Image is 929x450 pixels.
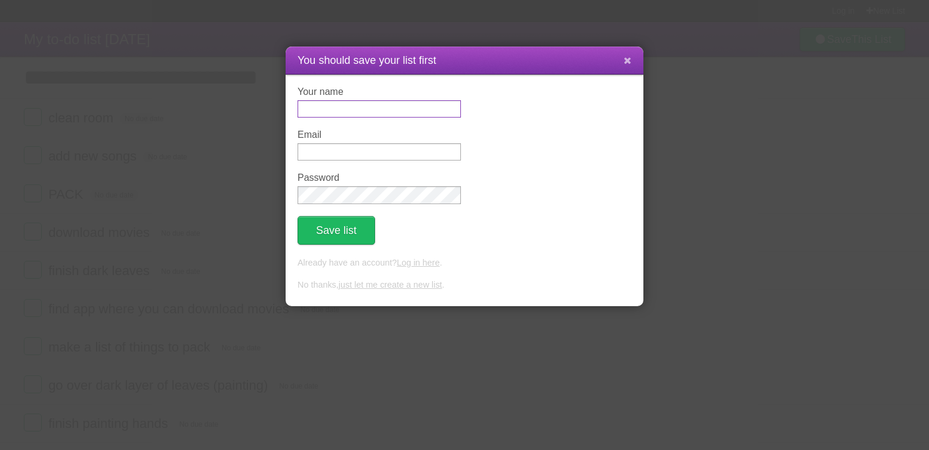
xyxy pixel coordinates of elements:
[298,130,461,140] label: Email
[339,280,442,289] a: just let me create a new list
[298,53,631,69] h1: You should save your list first
[298,279,631,292] p: No thanks, .
[298,257,631,270] p: Already have an account? .
[298,172,461,183] label: Password
[298,87,461,97] label: Your name
[298,216,375,245] button: Save list
[397,258,439,267] a: Log in here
